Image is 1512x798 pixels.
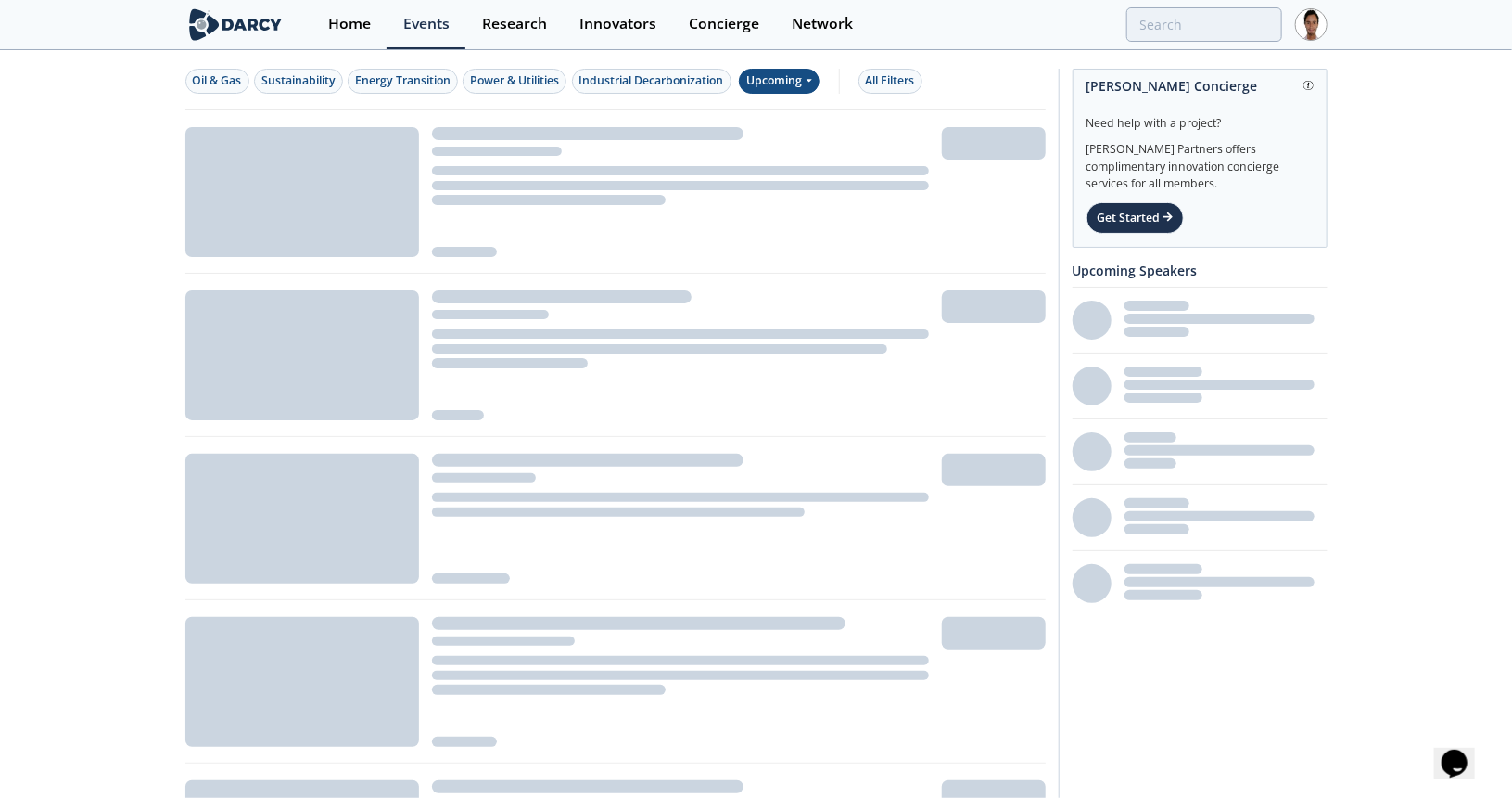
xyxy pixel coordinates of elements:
div: [PERSON_NAME] Partners offers complimentary innovation concierge services for all members. [1086,132,1314,193]
input: Advanced Search [1126,7,1282,42]
div: Industrial Decarbonization [579,72,724,89]
img: information.svg [1303,81,1314,91]
div: Innovators [579,17,656,32]
button: Power & Utilities [463,69,566,94]
div: Home [328,17,371,32]
div: Concierge [689,17,759,32]
div: Upcoming [739,69,820,94]
div: All Filters [866,72,915,89]
div: Get Started [1086,202,1184,234]
img: logo-wide.svg [185,8,286,41]
div: Energy Transition [355,72,451,89]
div: Power & Utilities [470,72,559,89]
div: Network [792,17,853,32]
button: Oil & Gas [185,69,249,94]
button: Energy Transition [348,69,458,94]
div: Events [403,17,450,32]
iframe: chat widget [1434,724,1493,779]
div: Research [482,17,547,32]
button: Industrial Decarbonization [572,69,731,94]
div: Need help with a project? [1086,102,1314,132]
img: Profile [1295,8,1328,41]
div: Oil & Gas [193,72,242,89]
div: [PERSON_NAME] Concierge [1086,70,1314,102]
button: All Filters [858,69,922,94]
button: Sustainability [254,69,343,94]
div: Sustainability [261,72,336,89]
div: Upcoming Speakers [1073,254,1328,287]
